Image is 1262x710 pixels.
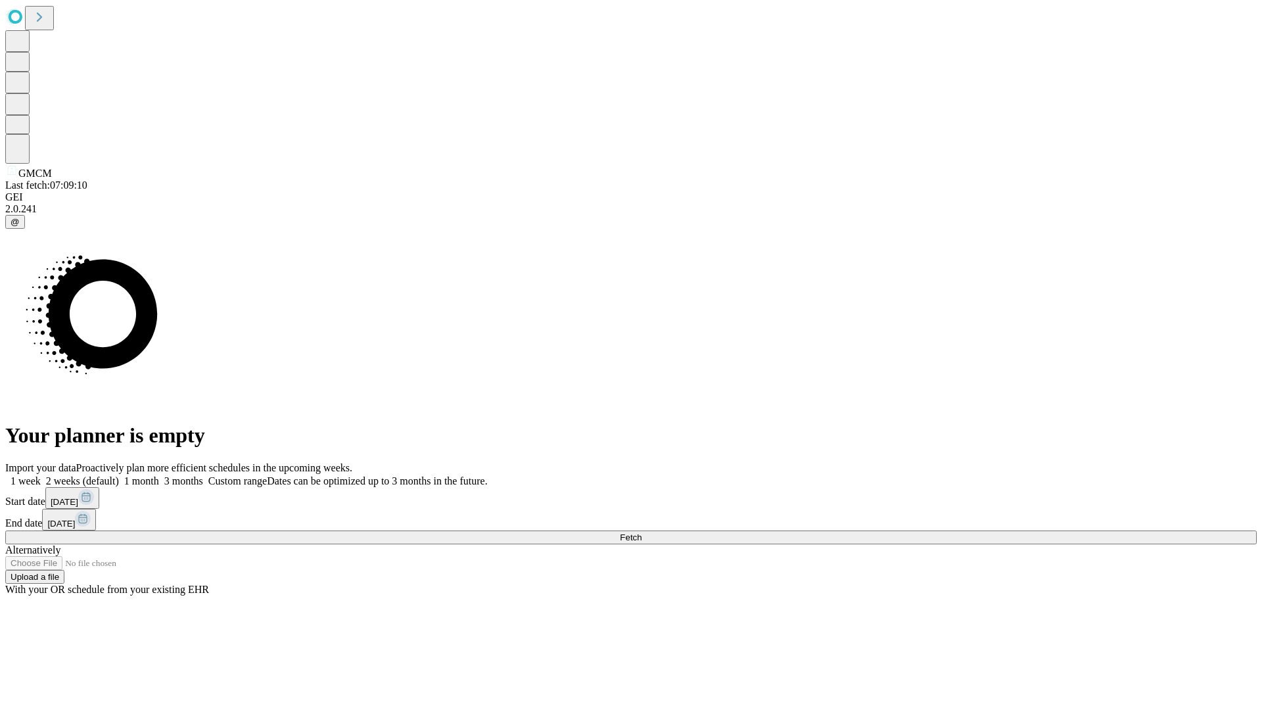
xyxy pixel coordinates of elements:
[11,475,41,486] span: 1 week
[11,217,20,227] span: @
[5,203,1257,215] div: 2.0.241
[5,509,1257,531] div: End date
[124,475,159,486] span: 1 month
[5,462,76,473] span: Import your data
[45,487,99,509] button: [DATE]
[267,475,487,486] span: Dates can be optimized up to 3 months in the future.
[5,544,60,556] span: Alternatively
[18,168,52,179] span: GMCM
[5,570,64,584] button: Upload a file
[5,531,1257,544] button: Fetch
[46,475,119,486] span: 2 weeks (default)
[5,584,209,595] span: With your OR schedule from your existing EHR
[164,475,203,486] span: 3 months
[5,487,1257,509] div: Start date
[5,215,25,229] button: @
[5,179,87,191] span: Last fetch: 07:09:10
[5,423,1257,448] h1: Your planner is empty
[47,519,75,529] span: [DATE]
[51,497,78,507] span: [DATE]
[76,462,352,473] span: Proactively plan more efficient schedules in the upcoming weeks.
[5,191,1257,203] div: GEI
[208,475,267,486] span: Custom range
[42,509,96,531] button: [DATE]
[620,532,642,542] span: Fetch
